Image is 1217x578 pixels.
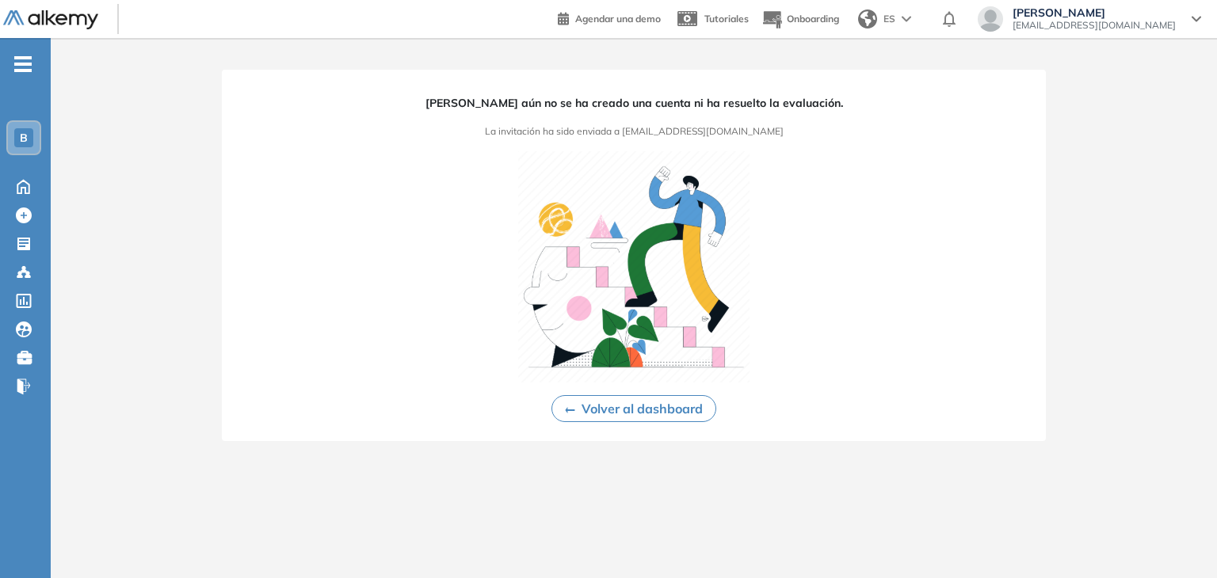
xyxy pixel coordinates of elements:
span: Tutoriales [704,13,749,25]
span: [EMAIL_ADDRESS][DOMAIN_NAME] [1013,19,1176,32]
img: Ícono de flecha [565,407,575,413]
span: B [20,131,28,144]
span: [PERSON_NAME] [1013,6,1176,19]
div: Widget de chat [933,395,1217,578]
span: Agendar una demo [575,13,661,25]
span: ES [883,12,895,26]
a: Agendar una demo [558,8,661,27]
span: Onboarding [787,13,839,25]
img: Logo [3,10,98,30]
img: arrow [902,16,911,22]
button: Volver al dashboard [551,395,716,422]
span: La invitación ha sido enviada a [EMAIL_ADDRESS][DOMAIN_NAME] [485,124,784,139]
iframe: Chat Widget [933,395,1217,578]
span: [PERSON_NAME] aún no se ha creado una cuenta ni ha resuelto la evaluación. [425,95,843,112]
button: Onboarding [761,2,839,36]
i: - [14,63,32,66]
img: world [858,10,877,29]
